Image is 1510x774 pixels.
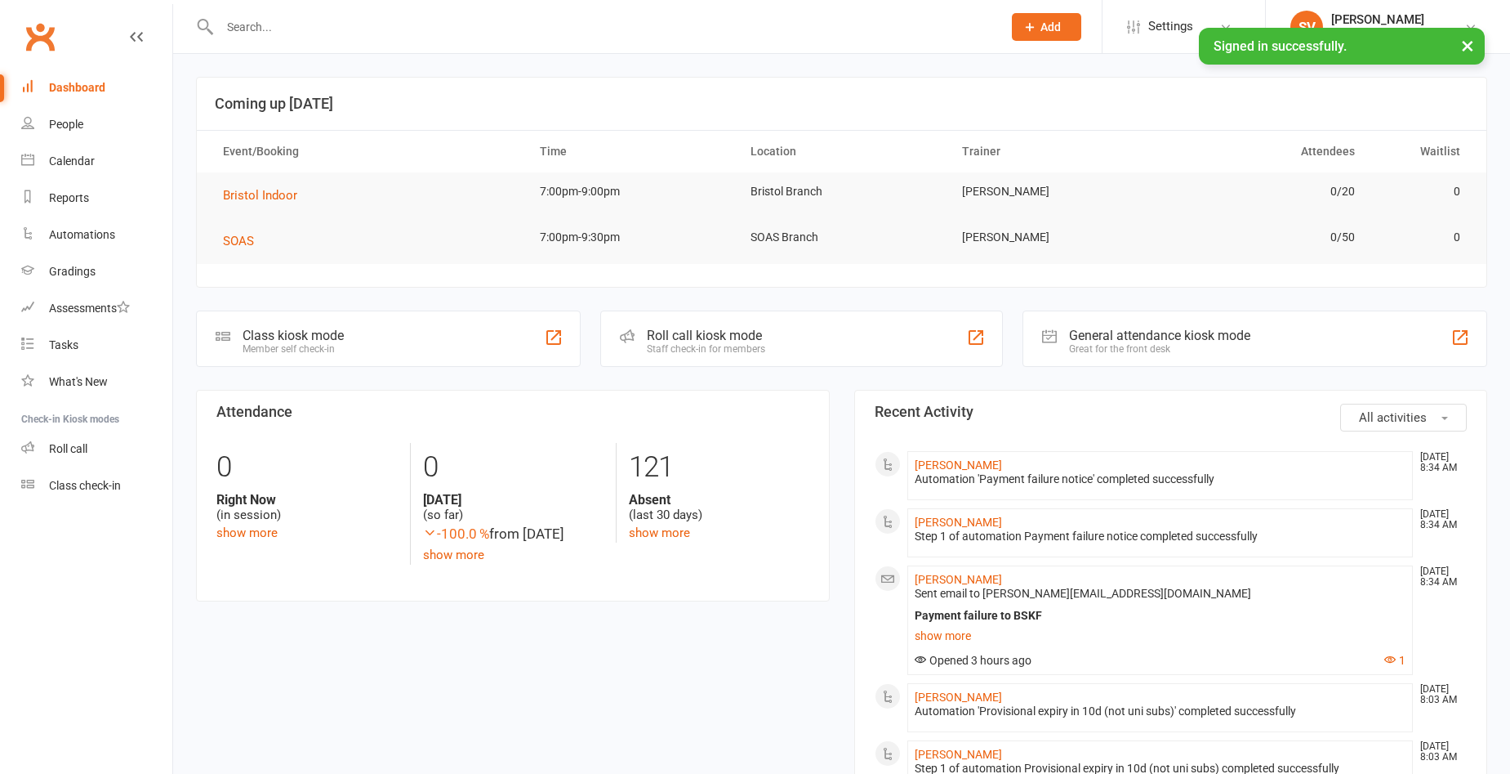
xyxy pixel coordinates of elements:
div: General attendance kiosk mode [1069,328,1250,343]
a: Automations [21,217,172,253]
strong: Absent [629,492,809,508]
a: Reports [21,180,172,217]
a: Tasks [21,327,172,364]
div: Assessments [49,302,130,315]
div: 121 [629,443,809,492]
a: Dashboard [21,69,172,106]
button: Bristol Indoor [223,186,309,205]
a: Assessments [21,290,172,327]
a: What's New [21,364,172,400]
a: show more [915,624,1406,647]
div: BSKF [1331,27,1424,42]
a: People [21,106,172,143]
div: Staff check-in for members [647,343,765,355]
div: Class kiosk mode [243,328,344,343]
div: Class check-in [49,479,121,492]
div: People [49,118,83,131]
td: Bristol Branch [736,172,947,211]
span: Signed in successfully. [1214,38,1347,54]
time: [DATE] 8:34 AM [1412,566,1466,588]
a: [PERSON_NAME] [915,691,1002,704]
time: [DATE] 8:03 AM [1412,684,1466,705]
a: Gradings [21,253,172,290]
button: Add [1012,13,1081,41]
div: Member self check-in [243,343,344,355]
th: Event/Booking [208,131,525,172]
td: 0 [1370,218,1475,257]
a: show more [629,526,690,540]
div: 0 [216,443,398,492]
div: 0 [423,443,604,492]
a: [PERSON_NAME] [915,516,1002,529]
div: (so far) [423,492,604,523]
a: show more [423,548,484,562]
a: [PERSON_NAME] [915,573,1002,586]
div: from [DATE] [423,523,604,545]
span: Sent email to [PERSON_NAME][EMAIL_ADDRESS][DOMAIN_NAME] [915,587,1251,600]
div: Automation 'Provisional expiry in 10d (not uni subs)' completed successfully [915,705,1406,718]
div: Payment failure to BSKF [915,609,1406,623]
h3: Coming up [DATE] [215,96,1468,112]
time: [DATE] 8:03 AM [1412,741,1466,763]
time: [DATE] 8:34 AM [1412,509,1466,530]
div: (in session) [216,492,398,523]
a: [PERSON_NAME] [915,748,1002,761]
div: What's New [49,375,108,388]
div: Automation 'Payment failure notice' completed successfully [915,472,1406,486]
td: 0 [1370,172,1475,211]
div: Step 1 of automation Payment failure notice completed successfully [915,530,1406,544]
div: Reports [49,191,89,204]
th: Location [736,131,947,172]
button: SOAS [223,231,265,251]
span: All activities [1359,410,1427,425]
button: × [1453,28,1482,63]
time: [DATE] 8:34 AM [1412,452,1466,473]
button: All activities [1340,404,1467,432]
div: SV [1290,11,1323,43]
input: Search... [215,16,991,38]
div: Automations [49,228,115,241]
span: Bristol Indoor [223,188,297,203]
h3: Attendance [216,404,809,420]
strong: [DATE] [423,492,604,508]
td: SOAS Branch [736,218,947,257]
th: Trainer [947,131,1158,172]
span: Opened 3 hours ago [915,654,1031,667]
td: [PERSON_NAME] [947,218,1158,257]
th: Time [525,131,736,172]
th: Waitlist [1370,131,1475,172]
td: 7:00pm-9:00pm [525,172,736,211]
a: [PERSON_NAME] [915,459,1002,472]
a: show more [216,526,278,540]
td: 7:00pm-9:30pm [525,218,736,257]
span: Settings [1148,8,1193,45]
a: Class kiosk mode [21,468,172,504]
div: Roll call kiosk mode [647,328,765,343]
a: Roll call [21,431,172,468]
td: [PERSON_NAME] [947,172,1158,211]
div: Gradings [49,265,96,278]
div: (last 30 days) [629,492,809,523]
span: SOAS [223,234,254,248]
span: Add [1040,20,1061,34]
h3: Recent Activity [875,404,1468,420]
div: Dashboard [49,81,105,94]
th: Attendees [1158,131,1369,172]
td: 0/20 [1158,172,1369,211]
div: Tasks [49,338,78,351]
div: [PERSON_NAME] [1331,12,1424,27]
div: Roll call [49,442,87,455]
strong: Right Now [216,492,398,508]
button: 1 [1384,654,1405,668]
span: -100.0 % [423,526,489,542]
div: Great for the front desk [1069,343,1250,355]
a: Clubworx [20,16,60,57]
a: Calendar [21,143,172,180]
div: Calendar [49,154,95,168]
td: 0/50 [1158,218,1369,257]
